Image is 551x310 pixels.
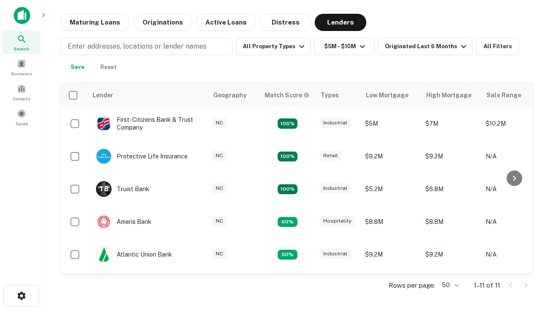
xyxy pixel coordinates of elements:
div: Matching Properties: 2, hasApolloMatch: undefined [278,152,297,162]
a: Borrowers [3,56,40,79]
a: Search [3,31,40,54]
th: Geography [208,83,260,107]
h6: Match Score [265,90,308,100]
td: $6.3M [421,271,481,304]
img: picture [96,247,111,262]
div: Atlantic Union Bank [96,247,172,262]
td: $6.3M [361,271,421,304]
th: Low Mortgage [361,83,421,107]
div: Protective Life Insurance [96,149,188,164]
a: Saved [3,105,40,129]
div: First-citizens Bank & Trust Company [96,116,199,131]
button: All Property Types [236,38,311,55]
button: $5M - $10M [314,38,375,55]
td: $6.8M [421,173,481,205]
td: $8.8M [421,205,481,238]
th: Types [316,83,361,107]
td: $5.2M [361,173,421,205]
span: Saved [15,120,28,127]
p: 1–11 of 11 [474,280,500,291]
div: Truist Bank [96,181,149,197]
div: Types [321,90,339,100]
img: picture [96,116,111,131]
div: NC [212,151,226,161]
div: Matching Properties: 2, hasApolloMatch: undefined [278,118,297,129]
p: Rows per page: [389,280,435,291]
button: Enter addresses, locations or lender names [60,38,232,55]
div: 50 [439,279,460,291]
iframe: Chat Widget [508,214,551,255]
td: $5M [361,107,421,140]
div: NC [212,216,226,226]
div: NC [212,249,226,259]
button: Maturing Loans [60,14,130,31]
button: Originations [133,14,192,31]
span: Contacts [13,95,30,102]
div: Industrial [320,118,351,128]
td: $7M [421,107,481,140]
button: Reset [95,59,122,76]
td: $9.2M [421,238,481,271]
td: $8.8M [361,205,421,238]
button: Save your search to get updates of matches that match your search criteria. [64,59,91,76]
img: picture [96,149,111,164]
button: Originated Last 6 Months [378,38,473,55]
div: NC [212,118,226,128]
span: Borrowers [11,70,32,77]
div: Hospitality [320,216,355,226]
div: Low Mortgage [366,90,409,100]
th: Capitalize uses an advanced AI algorithm to match your search with the best lender. The match sco... [260,83,316,107]
div: Matching Properties: 1, hasApolloMatch: undefined [278,250,297,260]
div: NC [212,183,226,193]
button: Lenders [315,14,366,31]
div: Originated Last 6 Months [385,41,469,52]
p: Enter addresses, locations or lender names [68,41,207,52]
td: $9.2M [361,238,421,271]
th: Lender [87,83,208,107]
span: Search [14,45,29,52]
div: High Mortgage [426,90,471,100]
div: Capitalize uses an advanced AI algorithm to match your search with the best lender. The match sco... [265,90,310,100]
div: Sale Range [486,90,521,100]
div: Matching Properties: 1, hasApolloMatch: undefined [278,217,297,227]
div: Industrial [320,183,351,193]
img: capitalize-icon.png [14,7,30,24]
div: Retail [320,151,341,161]
div: Geography [213,90,247,100]
p: T B [99,185,108,194]
div: Lender [93,90,113,100]
button: Distress [260,14,311,31]
button: All Filters [476,38,519,55]
img: picture [96,214,111,229]
a: Contacts [3,81,40,104]
button: Active Loans [196,14,256,31]
th: High Mortgage [421,83,481,107]
td: $9.2M [361,140,421,173]
td: $9.2M [421,140,481,173]
div: Matching Properties: 3, hasApolloMatch: undefined [278,184,297,195]
div: Industrial [320,249,351,259]
div: Ameris Bank [96,214,152,229]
